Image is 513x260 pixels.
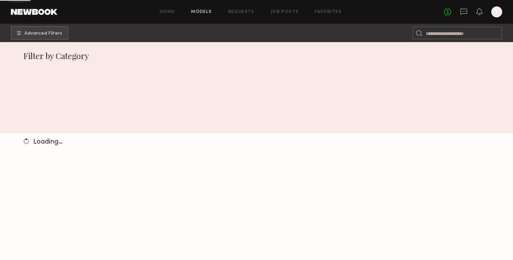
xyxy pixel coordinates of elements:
span: Loading… [33,139,63,145]
a: Models [191,10,212,14]
button: Advanced Filters [11,26,68,40]
span: Advanced Filters [24,31,62,36]
a: Y [491,6,502,17]
a: Requests [228,10,254,14]
a: Home [160,10,175,14]
a: Favorites [315,10,342,14]
a: Job Posts [271,10,299,14]
div: Filter by Category [23,50,490,61]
